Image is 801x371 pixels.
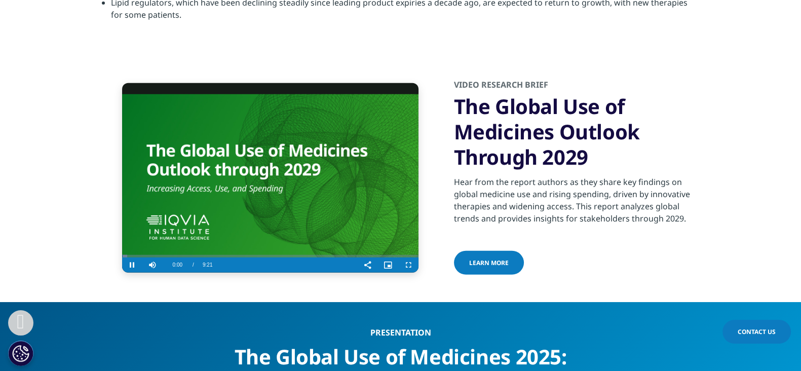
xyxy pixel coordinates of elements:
[193,262,194,268] span: /
[142,257,163,273] button: Mute
[454,251,524,275] a: learn more
[8,341,33,366] button: Definições de cookies
[454,79,700,94] h2: Video Research Brief
[173,257,182,273] span: 0:00
[378,257,398,273] button: Picture-in-Picture
[122,257,142,273] button: Pause
[454,94,700,170] h3: The Global Use of Medicines Outlook Through 2029
[398,257,418,273] button: Fullscreen
[722,320,791,344] a: Contact Us
[203,257,212,273] span: 9:21
[122,83,418,273] video-js: Video Player
[358,257,378,273] button: Share
[738,327,776,336] span: Contact Us
[454,176,700,231] p: Hear from the report authors as they share key findings on global medicine use and rising spendin...
[205,327,596,338] div: PRESENTATION
[469,258,509,267] span: learn more
[122,255,418,257] div: Progress Bar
